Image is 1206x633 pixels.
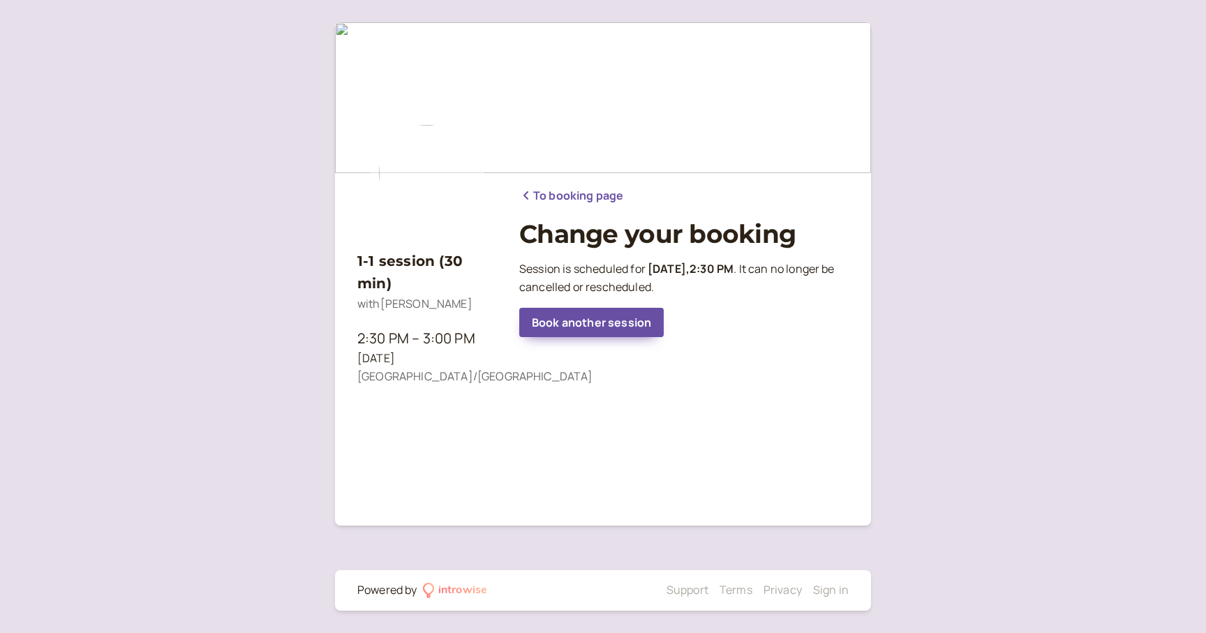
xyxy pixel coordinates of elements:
div: introwise [438,581,487,600]
h3: 1-1 session (30 min) [357,250,497,295]
a: introwise [423,581,488,600]
div: Powered by [357,581,417,600]
a: Terms [720,582,752,597]
a: To booking page [519,187,623,205]
p: Session is scheduled for . It can no longer be cancelled or rescheduled. [519,260,849,297]
span: with [PERSON_NAME] [357,296,472,311]
div: [DATE] [357,350,497,368]
div: 2:30 PM – 3:00 PM [357,327,497,350]
a: Support [667,582,708,597]
a: Privacy [764,582,802,597]
b: [DATE] , 2:30 PM [648,261,734,276]
a: Book another session [519,308,664,337]
h1: Change your booking [519,219,849,249]
div: [GEOGRAPHIC_DATA]/[GEOGRAPHIC_DATA] [357,368,497,386]
a: Sign in [813,582,849,597]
